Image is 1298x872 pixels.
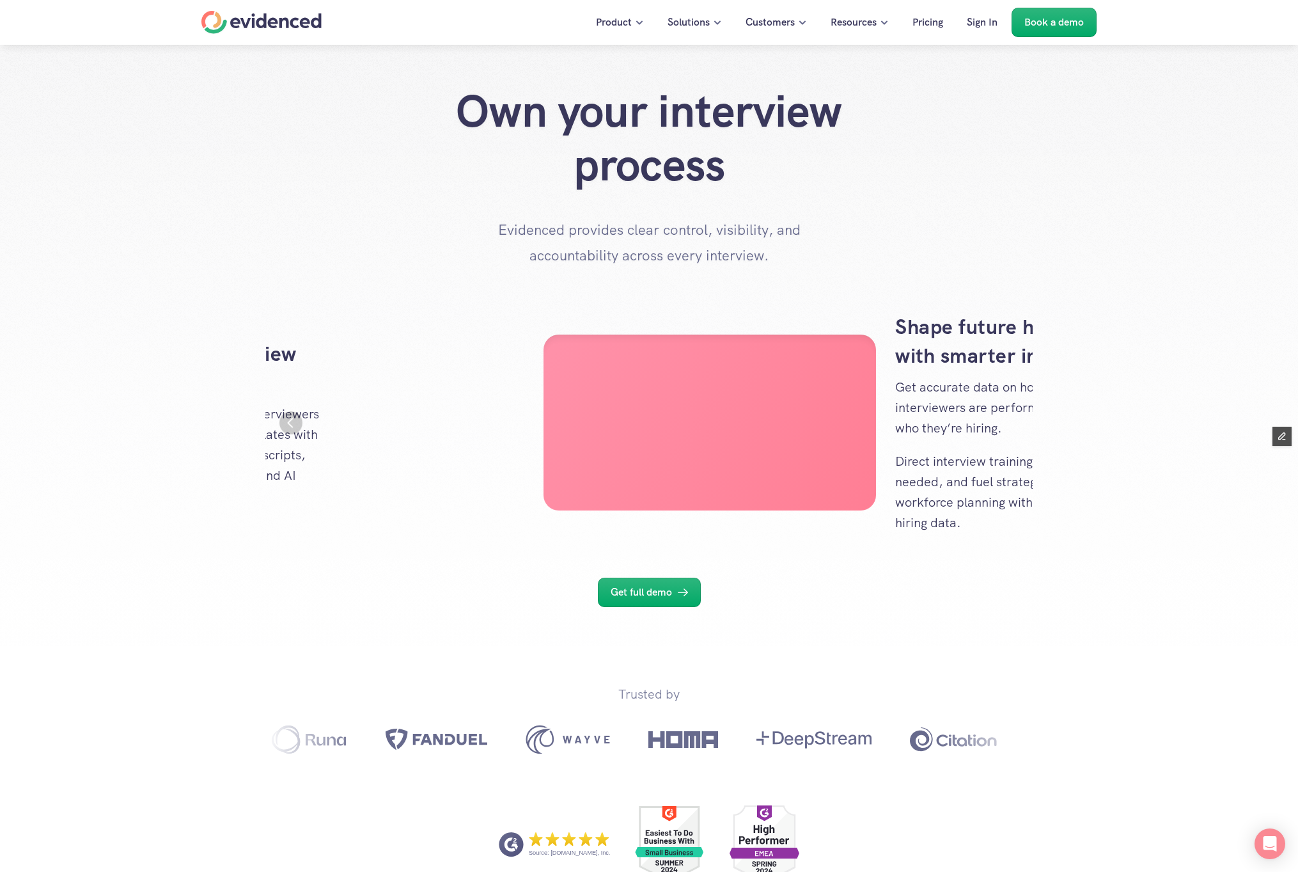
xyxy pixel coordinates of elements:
[668,14,710,31] p: Solutions
[967,14,997,31] p: Sign In
[438,313,1205,533] li: 3 of 3
[201,11,322,34] a: Home
[529,849,610,857] p: Source: [DOMAIN_NAME], Inc.
[912,14,943,31] p: Pricing
[831,14,877,31] p: Resources
[1272,427,1292,446] button: Edit Framer Content
[895,313,1100,370] h3: Shape future hiring with smarter insights
[1255,828,1285,859] div: Open Intercom Messenger
[598,578,701,607] a: Get full demo
[957,8,1007,37] a: Sign In
[746,14,795,31] p: Customers
[611,584,672,601] p: Get full demo
[895,377,1100,438] p: Get accurate data on how your interviewers are performing and who they’re hiring.
[279,411,302,434] button: Previous
[393,84,905,192] h1: Own your interview process
[489,218,809,268] p: Evidenced provides clear control, visibility, and accountability across every interview.
[618,684,680,704] p: Trusted by
[903,8,953,37] a: Pricing
[1012,8,1097,37] a: Book a demo
[895,451,1100,533] p: Direct interview training where it’s needed, and fuel strategic workforce planning with predictiv...
[1024,14,1084,31] p: Book a demo
[596,14,632,31] p: Product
